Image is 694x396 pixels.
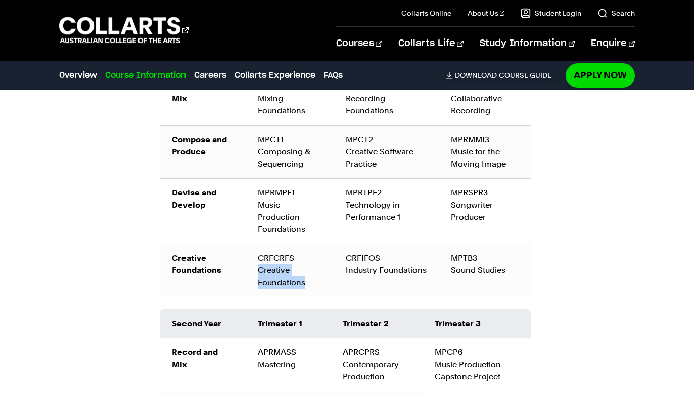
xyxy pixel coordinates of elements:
a: Courses [336,27,382,60]
strong: Record and Mix [172,347,218,369]
a: Careers [194,69,226,82]
a: Student Login [521,8,581,18]
a: Course Information [105,69,186,82]
div: MPTB3 Sound Studies [451,252,519,276]
a: Collarts Experience [235,69,315,82]
td: MPCT2 Creative Software Practice [334,125,439,178]
td: MPRCRE3 Collaborative Recording [439,72,531,125]
a: Search [597,8,635,18]
td: MPRSPR3 Songwriter Producer [439,178,531,244]
td: CRFCRFS Creative Foundations [246,244,333,297]
div: MPRTPE2 Technology in Performance 1 [346,187,427,223]
a: Collarts Online [401,8,451,18]
a: Collarts Life [398,27,464,60]
strong: Creative Foundations [172,253,221,275]
td: Trimester 1 [246,309,331,338]
td: MPRMFO1 Mixing Foundations [246,72,333,125]
strong: Record and Mix [172,82,218,103]
div: Go to homepage [59,16,189,45]
td: Second Year [160,309,246,338]
a: About Us [468,8,505,18]
td: CRFIFOS Industry Foundations [334,244,439,297]
td: APRMASS Mastering [246,338,331,391]
span: Download [455,71,497,80]
a: Overview [59,69,97,82]
a: Study Information [480,27,575,60]
a: Enquire [591,27,635,60]
a: FAQs [323,69,343,82]
td: Trimester 2 [331,309,423,338]
td: MPRRFO2 Recording Foundations [334,72,439,125]
a: DownloadCourse Guide [446,71,560,80]
strong: Compose and Produce [172,135,227,156]
td: MPRMMI3 Music for the Moving Image [439,125,531,178]
td: APRCPRS Contemporary Production [331,338,423,391]
td: MPCT1 Composing & Sequencing [246,125,333,178]
a: Apply Now [566,63,635,87]
strong: Devise and Develop [172,188,216,210]
div: MPRMPF1 Music Production Foundations [258,187,321,235]
td: Trimester 3 [423,309,531,338]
